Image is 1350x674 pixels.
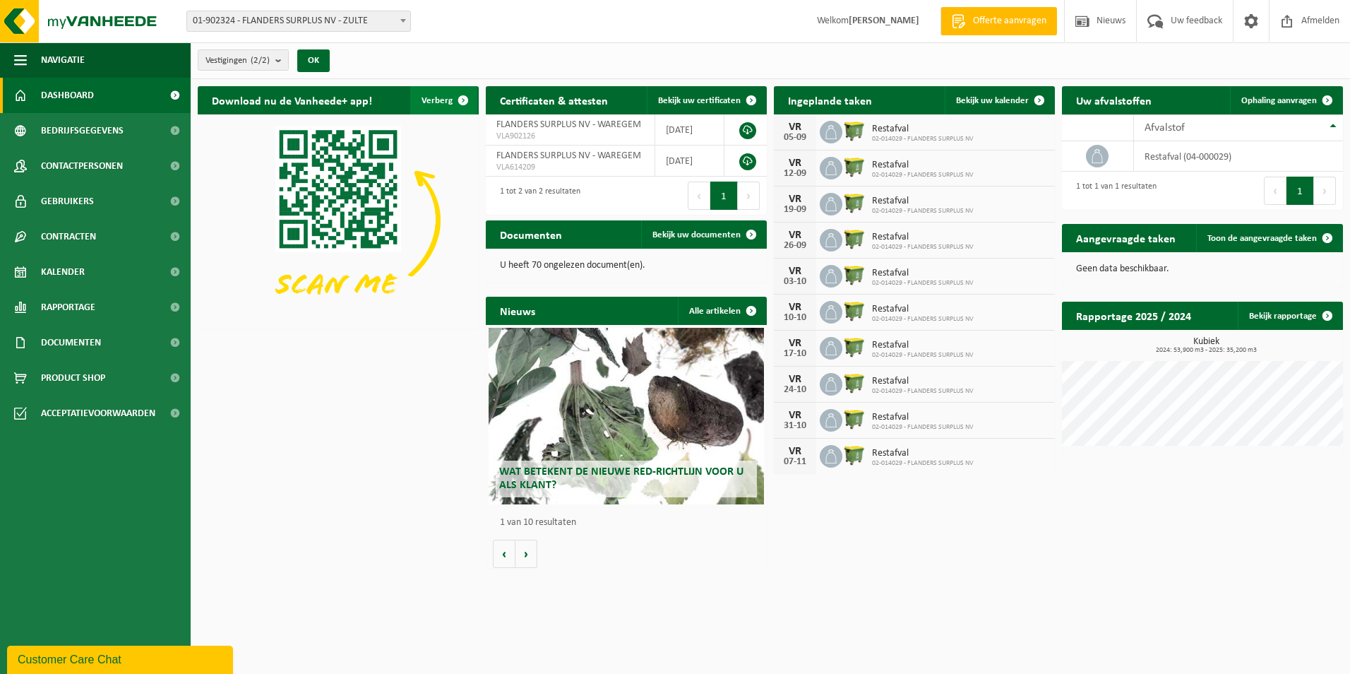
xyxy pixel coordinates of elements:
span: Restafval [872,412,974,423]
span: 01-902324 - FLANDERS SURPLUS NV - ZULTE [187,11,410,31]
div: 17-10 [781,349,809,359]
h2: Uw afvalstoffen [1062,86,1166,114]
a: Bekijk uw documenten [641,220,765,249]
div: VR [781,410,809,421]
span: Afvalstof [1145,122,1185,134]
div: 10-10 [781,313,809,323]
button: OK [297,49,330,72]
img: Download de VHEPlus App [198,114,479,326]
div: 26-09 [781,241,809,251]
strong: [PERSON_NAME] [849,16,919,26]
button: Volgende [515,540,537,568]
span: Bedrijfsgegevens [41,113,124,148]
img: WB-1100-HPE-GN-50 [842,443,866,467]
span: Restafval [872,448,974,459]
div: VR [781,446,809,457]
p: Geen data beschikbaar. [1076,264,1329,274]
span: Rapportage [41,290,95,325]
div: 31-10 [781,421,809,431]
button: 1 [710,182,738,210]
div: VR [781,338,809,349]
span: Vestigingen [205,50,270,71]
div: 24-10 [781,385,809,395]
span: 02-014029 - FLANDERS SURPLUS NV [872,243,974,252]
span: Contracten [41,219,96,254]
span: Offerte aanvragen [969,14,1050,28]
span: Documenten [41,325,101,360]
div: VR [781,122,809,133]
div: 1 tot 2 van 2 resultaten [493,180,580,211]
img: WB-1100-HPE-GN-50 [842,227,866,251]
span: Toon de aangevraagde taken [1207,234,1317,243]
a: Wat betekent de nieuwe RED-richtlijn voor u als klant? [489,328,764,504]
div: 19-09 [781,205,809,215]
span: Contactpersonen [41,148,123,184]
button: Next [738,182,760,210]
h2: Rapportage 2025 / 2024 [1062,302,1205,329]
iframe: chat widget [7,643,236,674]
span: Verberg [422,96,453,105]
a: Offerte aanvragen [940,7,1057,35]
span: Restafval [872,376,974,387]
img: WB-1100-HPE-GN-50 [842,191,866,215]
span: 02-014029 - FLANDERS SURPLUS NV [872,207,974,215]
td: [DATE] [655,146,724,177]
span: Navigatie [41,42,85,78]
span: Product Shop [41,360,105,396]
button: Vestigingen(2/2) [198,49,289,71]
img: WB-1100-HPE-GN-50 [842,407,866,431]
button: Previous [1264,177,1286,205]
div: VR [781,230,809,241]
img: WB-1100-HPE-GN-50 [842,335,866,359]
h3: Kubiek [1069,337,1343,354]
h2: Nieuws [486,297,549,324]
div: VR [781,266,809,277]
h2: Certificaten & attesten [486,86,622,114]
span: Restafval [872,304,974,315]
span: Restafval [872,160,974,171]
td: [DATE] [655,114,724,146]
span: 02-014029 - FLANDERS SURPLUS NV [872,135,974,143]
div: VR [781,374,809,385]
span: Kalender [41,254,85,290]
a: Bekijk rapportage [1238,302,1342,330]
div: 05-09 [781,133,809,143]
span: Restafval [872,268,974,279]
span: Restafval [872,124,974,135]
a: Bekijk uw kalender [945,86,1053,114]
button: Verberg [410,86,477,114]
img: WB-1100-HPE-GN-50 [842,119,866,143]
p: U heeft 70 ongelezen document(en). [500,261,753,271]
img: WB-1100-HPE-GN-50 [842,263,866,287]
a: Toon de aangevraagde taken [1196,224,1342,252]
td: restafval (04-000029) [1134,141,1343,172]
span: 02-014029 - FLANDERS SURPLUS NV [872,171,974,179]
a: Alle artikelen [678,297,765,325]
span: VLA902126 [496,131,644,142]
span: 02-014029 - FLANDERS SURPLUS NV [872,279,974,288]
p: 1 van 10 resultaten [500,518,760,528]
span: Ophaling aanvragen [1241,96,1317,105]
span: Acceptatievoorwaarden [41,396,155,431]
span: FLANDERS SURPLUS NV - WAREGEM [496,150,641,161]
div: 03-10 [781,277,809,287]
div: 12-09 [781,169,809,179]
h2: Aangevraagde taken [1062,224,1190,252]
span: 02-014029 - FLANDERS SURPLUS NV [872,387,974,396]
h2: Ingeplande taken [774,86,886,114]
span: 02-014029 - FLANDERS SURPLUS NV [872,315,974,324]
div: VR [781,158,809,169]
span: Wat betekent de nieuwe RED-richtlijn voor u als klant? [499,466,743,491]
button: Next [1314,177,1336,205]
span: Bekijk uw kalender [956,96,1029,105]
span: Restafval [872,340,974,351]
div: VR [781,194,809,205]
button: Previous [688,182,710,210]
span: Bekijk uw documenten [652,230,741,240]
h2: Download nu de Vanheede+ app! [198,86,386,114]
h2: Documenten [486,220,576,248]
img: WB-1100-HPE-GN-50 [842,155,866,179]
a: Bekijk uw certificaten [647,86,765,114]
button: Vorige [493,540,515,568]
